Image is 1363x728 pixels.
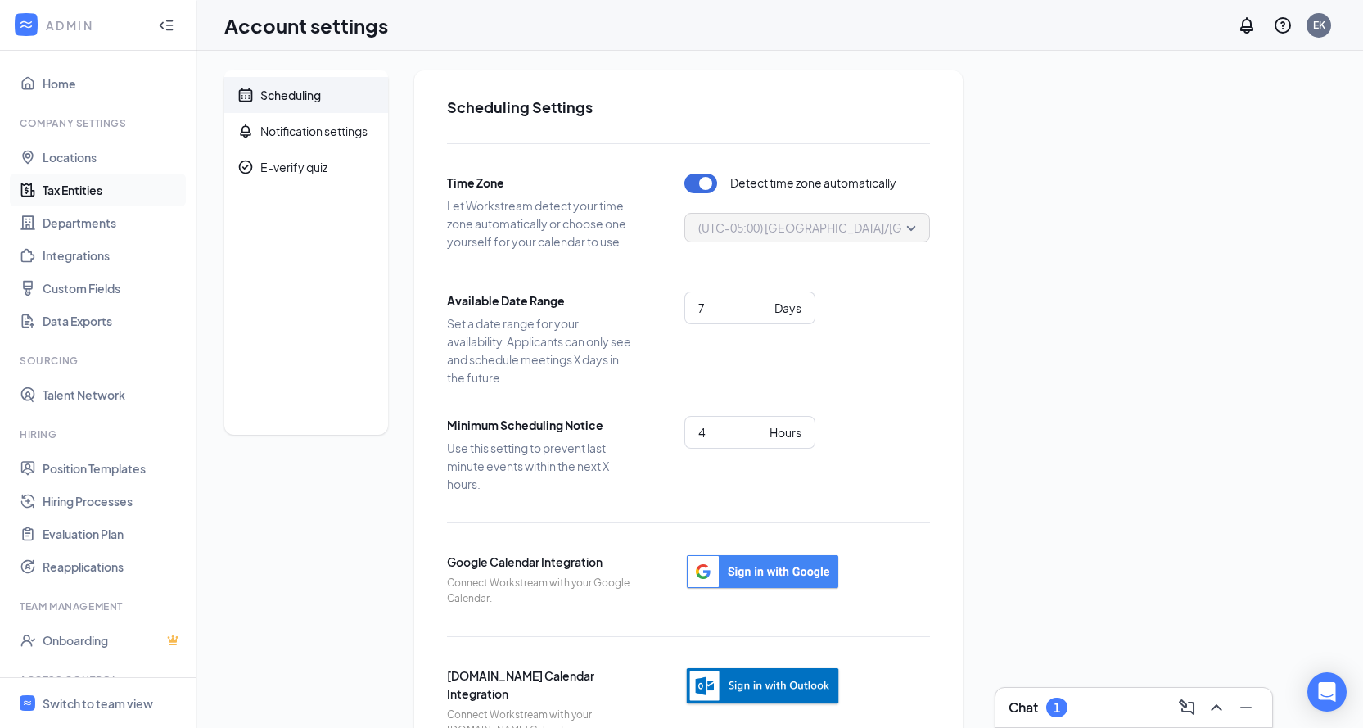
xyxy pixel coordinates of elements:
span: Set a date range for your availability. Applicants can only see and schedule meetings X days in t... [447,314,635,387]
h3: Chat [1009,699,1038,717]
h1: Account settings [224,11,388,39]
a: Home [43,67,183,100]
button: Minimize [1233,694,1259,721]
svg: WorkstreamLogo [18,16,34,33]
span: Use this setting to prevent last minute events within the next X hours. [447,439,635,493]
span: Minimum Scheduling Notice [447,416,635,434]
div: Team Management [20,599,179,613]
a: Reapplications [43,550,183,583]
svg: WorkstreamLogo [22,698,33,708]
a: Departments [43,206,183,239]
span: Google Calendar Integration [447,553,635,571]
div: ADMIN [46,17,143,34]
a: Hiring Processes [43,485,183,518]
span: Let Workstream detect your time zone automatically or choose one yourself for your calendar to use. [447,197,635,251]
a: BellNotification settings [224,113,388,149]
svg: QuestionInfo [1273,16,1293,35]
a: Evaluation Plan [43,518,183,550]
div: Notification settings [260,123,368,139]
a: Position Templates [43,452,183,485]
div: Hiring [20,427,179,441]
svg: ChevronUp [1207,698,1226,717]
div: Days [774,299,801,317]
div: Sourcing [20,354,179,368]
span: Time Zone [447,174,635,192]
span: Available Date Range [447,292,635,310]
svg: Minimize [1236,698,1256,717]
a: Tax Entities [43,174,183,206]
a: Talent Network [43,378,183,411]
svg: Calendar [237,87,254,103]
div: 1 [1054,701,1060,715]
span: [DOMAIN_NAME] Calendar Integration [447,667,635,703]
a: OnboardingCrown [43,624,183,657]
span: Detect time zone automatically [730,174,896,193]
a: Data Exports [43,305,183,337]
div: Company Settings [20,116,179,130]
svg: ComposeMessage [1177,698,1197,717]
button: ChevronUp [1203,694,1230,721]
svg: Notifications [1237,16,1257,35]
svg: CheckmarkCircle [237,159,254,175]
svg: Bell [237,123,254,139]
div: E-verify quiz [260,159,327,175]
a: CalendarScheduling [224,77,388,113]
a: Integrations [43,239,183,272]
span: (UTC-05:00) [GEOGRAPHIC_DATA]/[GEOGRAPHIC_DATA] - Central Time [698,215,1085,240]
a: Custom Fields [43,272,183,305]
svg: Collapse [158,17,174,34]
div: Access control [20,673,179,687]
span: Connect Workstream with your Google Calendar. [447,576,635,607]
div: Scheduling [260,87,321,103]
div: Switch to team view [43,695,153,712]
div: EK [1313,18,1325,32]
a: CheckmarkCircleE-verify quiz [224,149,388,185]
button: ComposeMessage [1174,694,1200,721]
div: Open Intercom Messenger [1307,672,1347,712]
div: Hours [770,423,801,441]
h2: Scheduling Settings [447,97,930,117]
a: Locations [43,141,183,174]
